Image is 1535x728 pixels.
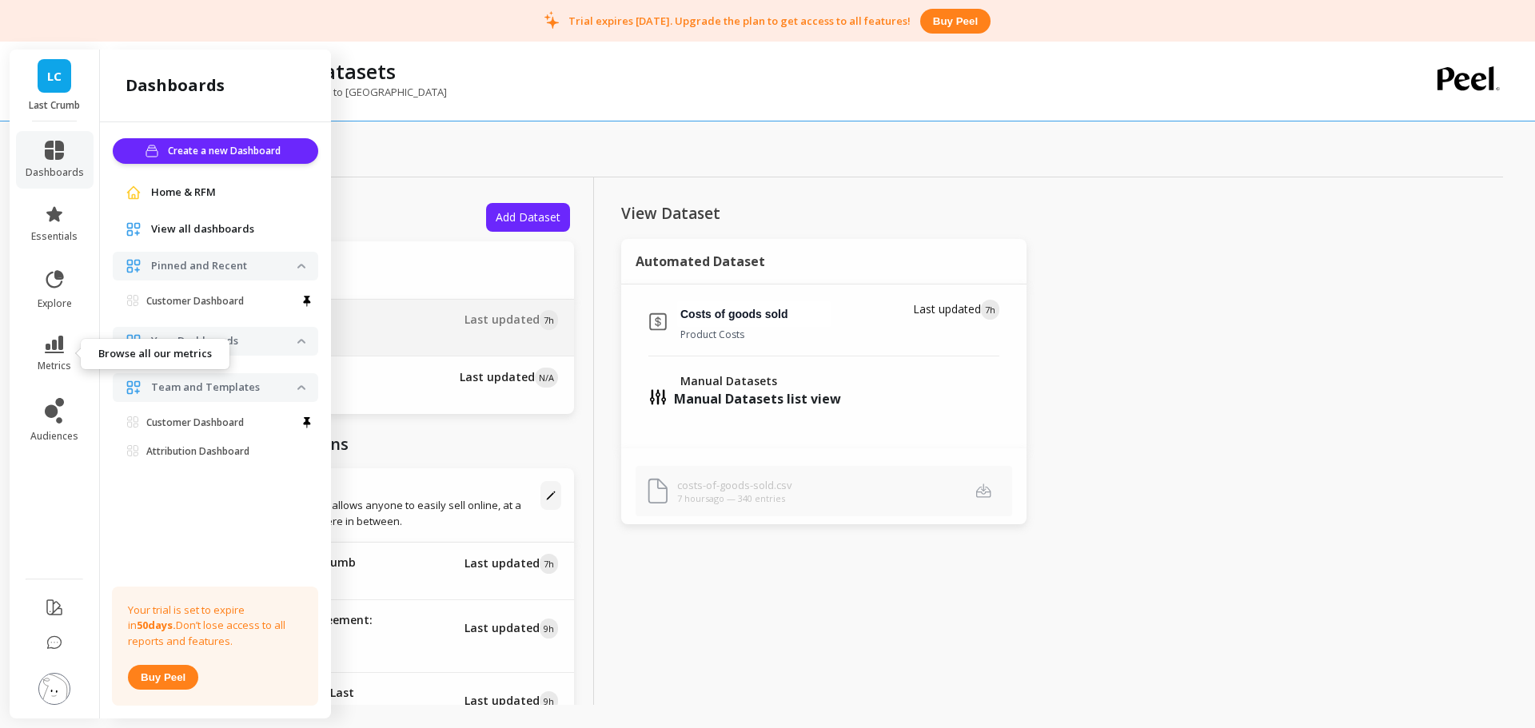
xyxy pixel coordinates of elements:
p: Last Crumb [26,99,84,112]
span: metrics [38,360,71,372]
p: Last updated [460,369,558,386]
p: 2025-09-12T07:20:08.357Z [464,312,558,328]
img: navigation item icon [126,185,142,201]
p: Customer Dashboard [146,295,244,308]
img: product_costs.svg [648,312,668,332]
span: View all dashboards [151,221,254,237]
img: down caret icon [297,339,305,344]
p: Trial expires [DATE]. Upgrade the plan to get access to all features! [568,14,911,28]
a: View all dashboards [151,221,305,237]
span: Home & RFM [151,185,216,201]
span: Add Dataset [496,209,560,225]
img: navigation item icon [126,333,142,349]
button: Buy peel [920,9,991,34]
img: down caret icon [297,385,305,390]
strong: 50 days. [137,618,176,632]
img: navigation item icon [126,258,142,274]
p: 7 hours ago — 340 entries [677,492,792,504]
p: View Dataset [621,203,905,224]
button: Buy peel [128,665,198,690]
p: An ecommerce platform that allows anyone to easily sell online, at a retail location, and everywh... [192,497,540,529]
p: Automated Dataset [636,253,899,269]
img: navigation item icon [126,380,142,396]
img: profile picture [38,673,70,705]
p: Manual Datasets list view [674,389,841,408]
span: 9h [540,691,558,711]
p: Manual Datasets [680,373,841,389]
span: audiences [30,430,78,443]
span: 9h [540,619,558,638]
img: navigation item icon [126,221,142,237]
p: Attribution Dashboard [146,445,249,458]
img: down caret icon [297,264,305,269]
p: 2025-09-12T05:19:58.329Z [464,693,558,710]
span: explore [38,297,72,310]
p: Last Crumb [192,481,540,497]
span: 7h [540,310,558,330]
span: Create a new Dashboard [168,143,285,159]
span: essentials [31,230,78,243]
p: 2025-09-12T05:27:00.561Z [464,620,558,637]
p: Customer Dashboard [146,416,244,429]
button: Add Dataset [486,203,570,232]
button: Create a new Dashboard [113,138,318,164]
p: Your trial is set to expire in Don’t lose access to all reports and features. [128,603,302,650]
span: 7h [540,554,558,574]
p: 2025-09-12T07:20:07.730Z [464,555,558,572]
span: dashboards [26,166,84,179]
p: 7h [913,301,999,343]
img: manual.csv.svg [648,388,668,407]
p: Product Costs [680,327,831,343]
span: N/A [535,368,558,388]
p: Your Dashboards [151,333,297,349]
p: Pinned and Recent [151,258,297,274]
span: 7h [981,300,999,320]
p: Costs of goods sold [677,478,792,492]
span: LC [47,67,62,86]
h2: dashboards [126,74,225,97]
p: Team and Templates [151,380,297,396]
